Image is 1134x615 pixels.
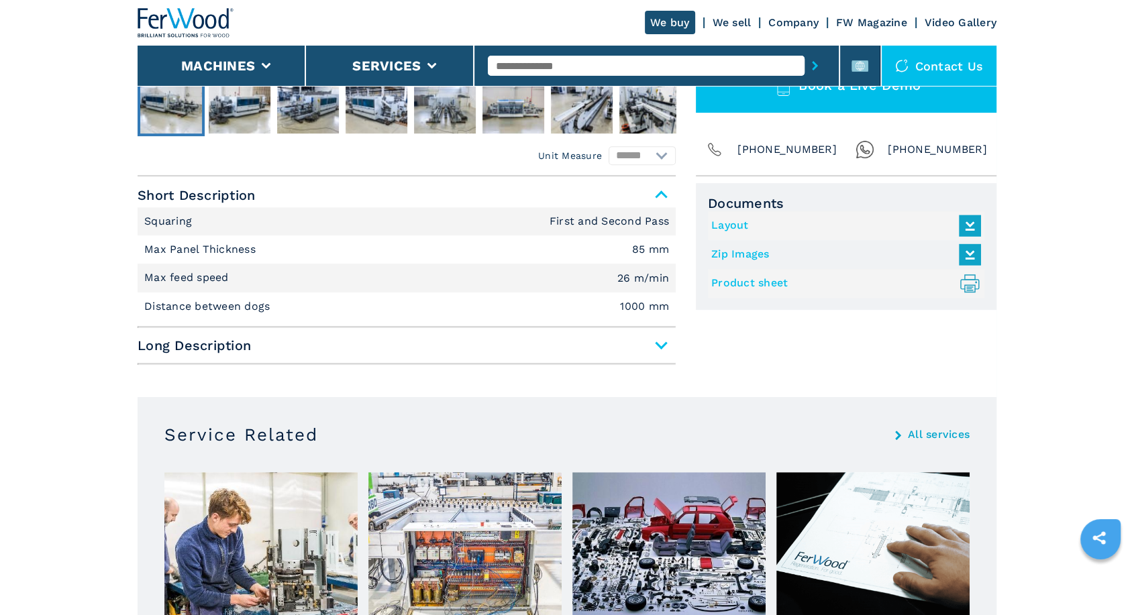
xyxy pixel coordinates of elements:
button: Go to Slide 7 [548,82,615,136]
p: Max Panel Thickness [144,242,259,257]
a: We buy [645,11,695,34]
h3: Service Related [164,424,318,445]
img: Ferwood [138,8,234,38]
p: Distance between dogs [144,299,274,314]
em: 1000 mm [620,301,669,312]
a: We sell [713,16,752,29]
img: f9d14c971ac8f78cd57ff6f81cc801e6 [482,85,544,133]
button: Machines [181,58,255,74]
button: Go to Slide 4 [343,82,410,136]
img: 936b54c4d130011738c13c1b719ba476 [551,85,613,133]
em: 26 m/min [617,273,669,284]
em: 85 mm [632,244,669,255]
a: Layout [711,215,974,237]
em: First and Second Pass [550,216,669,227]
span: Short Description [138,183,676,207]
span: Long Description [138,333,676,357]
a: Company [768,16,819,29]
button: Go to Slide 3 [274,82,342,136]
a: Video Gallery [925,16,996,29]
img: Whatsapp [856,140,874,159]
a: FW Magazine [836,16,907,29]
a: Product sheet [711,272,974,294]
div: Contact us [882,46,997,86]
em: Unit Measure [538,149,602,162]
span: [PHONE_NUMBER] [737,140,837,159]
button: Services [352,58,421,74]
img: dd5156fec5f3499f9d98836cb25fbb56 [414,85,476,133]
img: Phone [705,140,724,159]
img: Contact us [895,59,909,72]
img: 4796860d85089d5f923a41e4c0db5806 [209,85,270,133]
a: Zip Images [711,243,974,266]
img: 757939444a435934bb26f0355688144f [619,85,681,133]
span: [PHONE_NUMBER] [888,140,987,159]
button: Go to Slide 1 [138,82,205,136]
button: Go to Slide 8 [617,82,684,136]
div: Short Description [138,207,676,321]
iframe: Chat [1077,555,1124,605]
button: Go to Slide 2 [206,82,273,136]
p: Max feed speed [144,270,232,285]
img: 9cdeefa6ba6abeb856952c45d383bc3d [277,85,339,133]
button: submit-button [805,50,825,81]
p: Squaring [144,214,195,229]
button: Go to Slide 6 [480,82,547,136]
a: sharethis [1082,521,1116,555]
nav: Thumbnail Navigation [138,82,676,136]
span: Documents [708,195,984,211]
a: All services [908,429,970,440]
img: 09b5d61158947454a940d2311d866aa4 [140,85,202,133]
button: Go to Slide 5 [411,82,478,136]
img: eba1c7c90040db4cc5f8f710a9110ff6 [346,85,407,133]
